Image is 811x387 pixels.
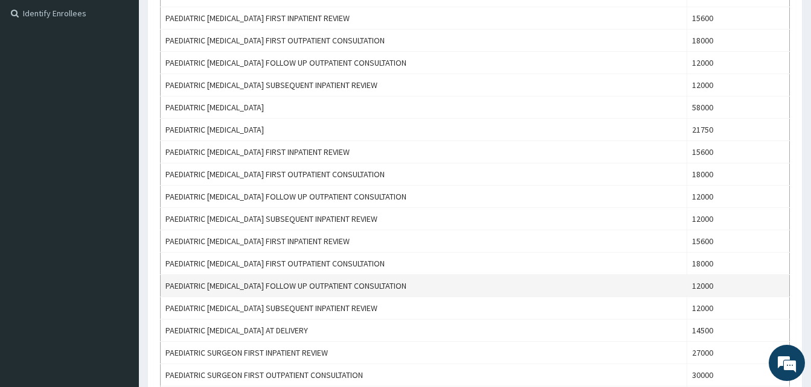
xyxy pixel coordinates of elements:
[6,259,230,301] textarea: Type your message and hit 'Enter'
[161,96,687,119] td: PAEDIATRIC [MEDICAL_DATA]
[687,208,790,230] td: 12000
[161,74,687,96] td: PAEDIATRIC [MEDICAL_DATA] SUBSEQUENT INPATIENT REVIEW
[687,52,790,74] td: 12000
[161,275,687,297] td: PAEDIATRIC [MEDICAL_DATA] FOLLOW UP OUTPATIENT CONSULTATION
[687,297,790,319] td: 12000
[687,253,790,275] td: 18000
[687,74,790,96] td: 12000
[22,60,49,90] img: d_794563401_company_1708531726252_794563401
[161,141,687,163] td: PAEDIATRIC [MEDICAL_DATA] FIRST INPATIENT REVIEW
[161,186,687,208] td: PAEDIATRIC [MEDICAL_DATA] FOLLOW UP OUTPATIENT CONSULTATION
[161,208,687,230] td: PAEDIATRIC [MEDICAL_DATA] SUBSEQUENT INPATIENT REVIEW
[161,7,687,30] td: PAEDIATRIC [MEDICAL_DATA] FIRST INPATIENT REVIEW
[687,364,790,386] td: 30000
[687,7,790,30] td: 15600
[70,116,167,238] span: We're online!
[63,68,203,83] div: Chat with us now
[161,119,687,141] td: PAEDIATRIC [MEDICAL_DATA]
[687,163,790,186] td: 18000
[687,275,790,297] td: 12000
[687,230,790,253] td: 15600
[687,141,790,163] td: 15600
[161,342,687,364] td: PAEDIATRIC SURGEON FIRST INPATIENT REVIEW
[687,319,790,342] td: 14500
[687,342,790,364] td: 27000
[687,119,790,141] td: 21750
[161,319,687,342] td: PAEDIATRIC [MEDICAL_DATA] AT DELIVERY
[161,364,687,386] td: PAEDIATRIC SURGEON FIRST OUTPATIENT CONSULTATION
[687,96,790,119] td: 58000
[161,163,687,186] td: PAEDIATRIC [MEDICAL_DATA] FIRST OUTPATIENT CONSULTATION
[161,230,687,253] td: PAEDIATRIC [MEDICAL_DATA] FIRST INPATIENT REVIEW
[687,30,790,52] td: 18000
[161,30,687,52] td: PAEDIATRIC [MEDICAL_DATA] FIRST OUTPATIENT CONSULTATION
[198,6,227,35] div: Minimize live chat window
[161,253,687,275] td: PAEDIATRIC [MEDICAL_DATA] FIRST OUTPATIENT CONSULTATION
[161,52,687,74] td: PAEDIATRIC [MEDICAL_DATA] FOLLOW UP OUTPATIENT CONSULTATION
[687,186,790,208] td: 12000
[161,297,687,319] td: PAEDIATRIC [MEDICAL_DATA] SUBSEQUENT INPATIENT REVIEW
